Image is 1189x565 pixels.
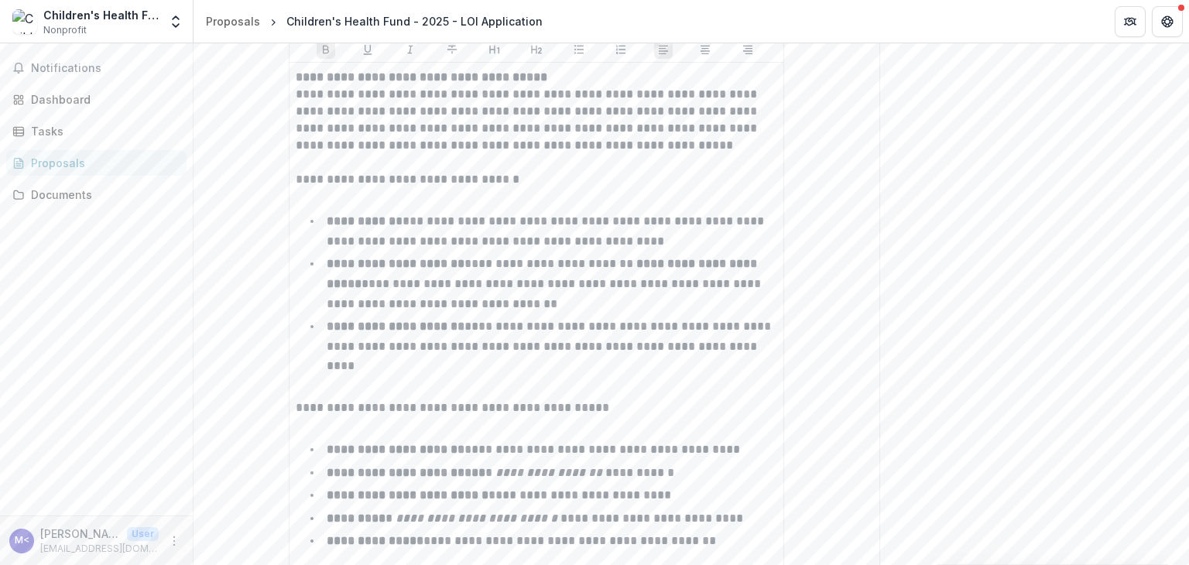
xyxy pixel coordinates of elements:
button: Strike [443,40,461,59]
div: Children's Health Fund - 2025 - LOI Application [286,13,543,29]
button: Heading 2 [527,40,546,59]
div: Proposals [31,155,174,171]
div: Proposals [206,13,260,29]
button: Partners [1115,6,1146,37]
div: Maisel Mazier <mmazier@chfund.org> [15,536,29,546]
button: Ordered List [612,40,630,59]
button: More [165,532,183,550]
nav: breadcrumb [200,10,549,33]
button: Underline [358,40,377,59]
button: Open entity switcher [165,6,187,37]
a: Documents [6,182,187,207]
button: Bullet List [570,40,588,59]
p: [PERSON_NAME] [PERSON_NAME] <[EMAIL_ADDRESS][DOMAIN_NAME]> [40,526,121,542]
a: Dashboard [6,87,187,112]
a: Tasks [6,118,187,144]
button: Get Help [1152,6,1183,37]
button: Italicize [401,40,420,59]
span: Nonprofit [43,23,87,37]
div: Children's Health Fund [43,7,159,23]
button: Align Right [738,40,757,59]
div: Dashboard [31,91,174,108]
button: Align Left [654,40,673,59]
a: Proposals [6,150,187,176]
span: Notifications [31,62,180,75]
div: Documents [31,187,174,203]
button: Align Center [696,40,714,59]
p: User [127,527,159,541]
button: Bold [317,40,335,59]
button: Notifications [6,56,187,80]
img: Children's Health Fund [12,9,37,34]
div: Tasks [31,123,174,139]
button: Heading 1 [485,40,504,59]
a: Proposals [200,10,266,33]
p: [EMAIL_ADDRESS][DOMAIN_NAME] [40,542,159,556]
